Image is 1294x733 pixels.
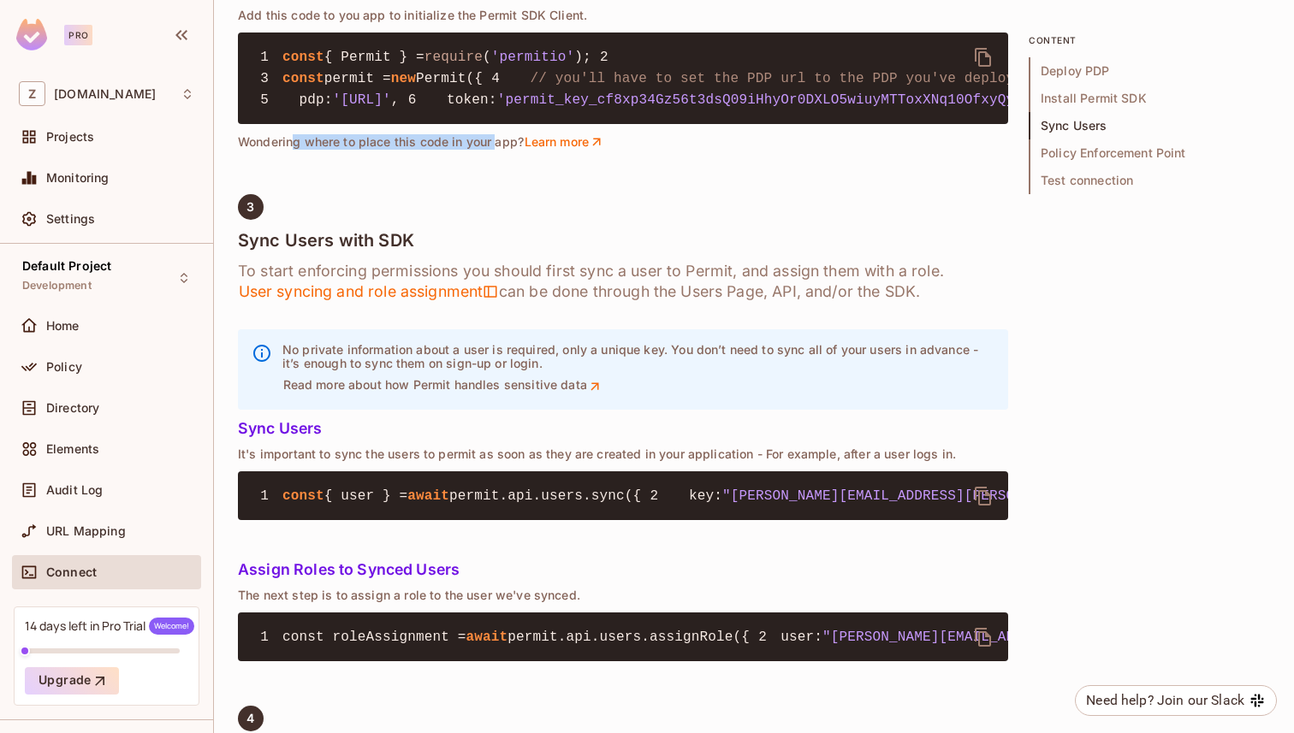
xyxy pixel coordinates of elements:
span: URL Mapping [46,524,126,538]
p: It's important to sync the users to permit as soon as they are created in your application - For ... [238,447,1008,461]
span: key [689,488,714,504]
span: : [489,92,497,108]
span: Default Project [22,259,111,273]
span: Welcome! [149,618,194,635]
span: ); [574,50,591,65]
span: Projects [46,130,94,144]
span: { Permit } = [324,50,424,65]
span: 1 [252,486,282,506]
span: Workspace: zuvees.ae [54,87,156,101]
span: Audit Log [46,483,103,497]
span: Policy [46,360,82,374]
span: Development [22,279,92,293]
span: Policy Enforcement Point [1029,139,1270,167]
span: Settings [46,212,95,226]
span: // you'll have to set the PDP url to the PDP you've deployed in the previous step [531,71,1207,86]
span: User syncing and role assignment [238,281,499,302]
span: "[PERSON_NAME][EMAIL_ADDRESS][PERSON_NAME][DOMAIN_NAME]" [722,488,1190,504]
span: 4 [483,68,513,89]
span: Install Permit SDK [1029,85,1270,112]
button: delete [963,476,1004,517]
span: pdp [300,92,324,108]
span: const [282,50,324,65]
span: : [714,488,722,504]
span: Sync Users [1029,112,1270,139]
span: Directory [46,401,99,415]
span: require [424,50,483,65]
span: Connect [46,565,97,579]
span: user: [781,630,822,645]
span: 2 [750,627,781,647]
span: permit.api.users.assignRole({ [508,630,750,645]
div: Pro [64,25,92,45]
span: Test connection [1029,167,1270,194]
span: Monitoring [46,171,110,185]
span: Permit({ [416,71,483,86]
span: ( [483,50,491,65]
span: 3 [252,68,282,89]
span: , [391,92,400,108]
span: await [407,488,449,504]
span: 1 [252,627,282,647]
span: await [466,630,508,645]
span: permit = [324,71,391,86]
p: content [1029,33,1270,47]
span: 2 [591,47,622,68]
p: No private information about a user is required, only a unique key. You don’t need to sync all of... [282,343,994,370]
span: 2 [641,486,672,506]
span: 3 [246,200,254,214]
span: 5 [252,90,282,110]
button: Upgrade [25,667,119,695]
span: permit.api.users.sync({ [449,488,641,504]
a: Read more about how Permit handles sensitive data [282,378,602,396]
span: Elements [46,442,99,456]
span: 6 [400,90,430,110]
h4: Sync Users with SDK [238,230,1008,251]
h6: To start enforcing permissions you should first sync a user to Permit, and assign them with a rol... [238,261,1008,302]
p: The next step is to assign a role to the user we've synced. [238,588,1008,602]
span: const [282,488,324,504]
button: delete [963,37,1004,78]
span: Home [46,319,80,333]
button: delete [963,617,1004,658]
span: const [282,71,324,86]
span: 'permitio' [491,50,575,65]
span: const roleAssignment = [282,630,466,645]
span: "[PERSON_NAME][EMAIL_ADDRESS][PERSON_NAME][DOMAIN_NAME]" [822,630,1290,645]
span: Z [19,81,45,106]
h5: Assign Roles to Synced Users [238,561,1008,578]
p: Wondering where to place this code in your app? [238,134,1008,150]
span: '[URL]' [333,92,391,108]
span: 1 [252,47,282,68]
div: 14 days left in Pro Trial [25,618,194,635]
img: SReyMgAAAABJRU5ErkJggg== [16,19,47,50]
p: Read more about how Permit handles sensitive data [283,378,587,392]
span: : [324,92,333,108]
span: { user } = [324,488,408,504]
span: 4 [246,712,254,725]
div: Need help? Join our Slack [1086,690,1244,711]
p: Add this code to you app to initialize the Permit SDK Client. [238,9,1008,22]
span: token [447,92,489,108]
h5: Sync Users [238,420,1008,437]
span: Deploy PDP [1029,57,1270,85]
a: Learn more [524,134,605,150]
span: new [391,71,416,86]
